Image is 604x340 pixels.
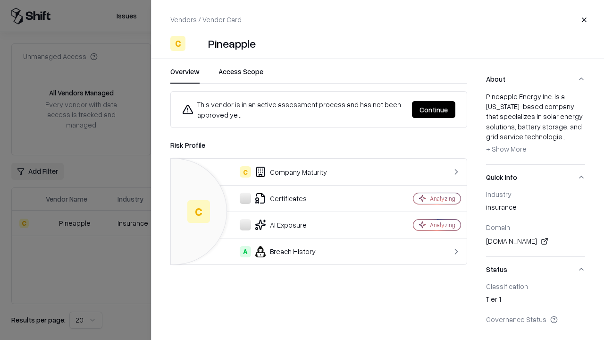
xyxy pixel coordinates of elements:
div: Pineapple [208,36,256,51]
button: About [486,67,585,92]
div: Domain [486,223,585,231]
p: Vendors / Vendor Card [170,15,242,25]
div: Risk Profile [170,139,467,151]
div: Quick Info [486,190,585,256]
div: This vendor is in an active assessment process and has not been approved yet. [182,99,404,120]
div: Analyzing [430,221,455,229]
div: Analyzing [430,195,455,203]
button: Access Scope [218,67,263,84]
div: Breach History [178,246,380,257]
div: Pineapple Energy Inc. is a [US_STATE]-based company that specializes in solar energy solutions, b... [486,92,585,157]
div: [DOMAIN_NAME] [486,236,585,247]
span: ... [562,132,567,141]
div: C [170,36,185,51]
button: Overview [170,67,200,84]
div: About [486,92,585,164]
button: Quick Info [486,165,585,190]
button: Status [486,257,585,282]
button: + Show More [486,142,527,157]
div: Tier 1 [486,294,585,307]
div: C [240,166,251,178]
div: C [187,200,210,223]
span: + Show More [486,144,527,153]
img: Pineapple [189,36,204,51]
button: Continue [412,101,455,118]
div: A [240,246,251,257]
div: Certificates [178,193,380,204]
div: Industry [486,190,585,198]
div: Classification [486,282,585,290]
div: insurance [486,202,585,215]
div: Company Maturity [178,166,380,178]
div: AI Exposure [178,219,380,230]
div: Governance Status [486,315,585,323]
